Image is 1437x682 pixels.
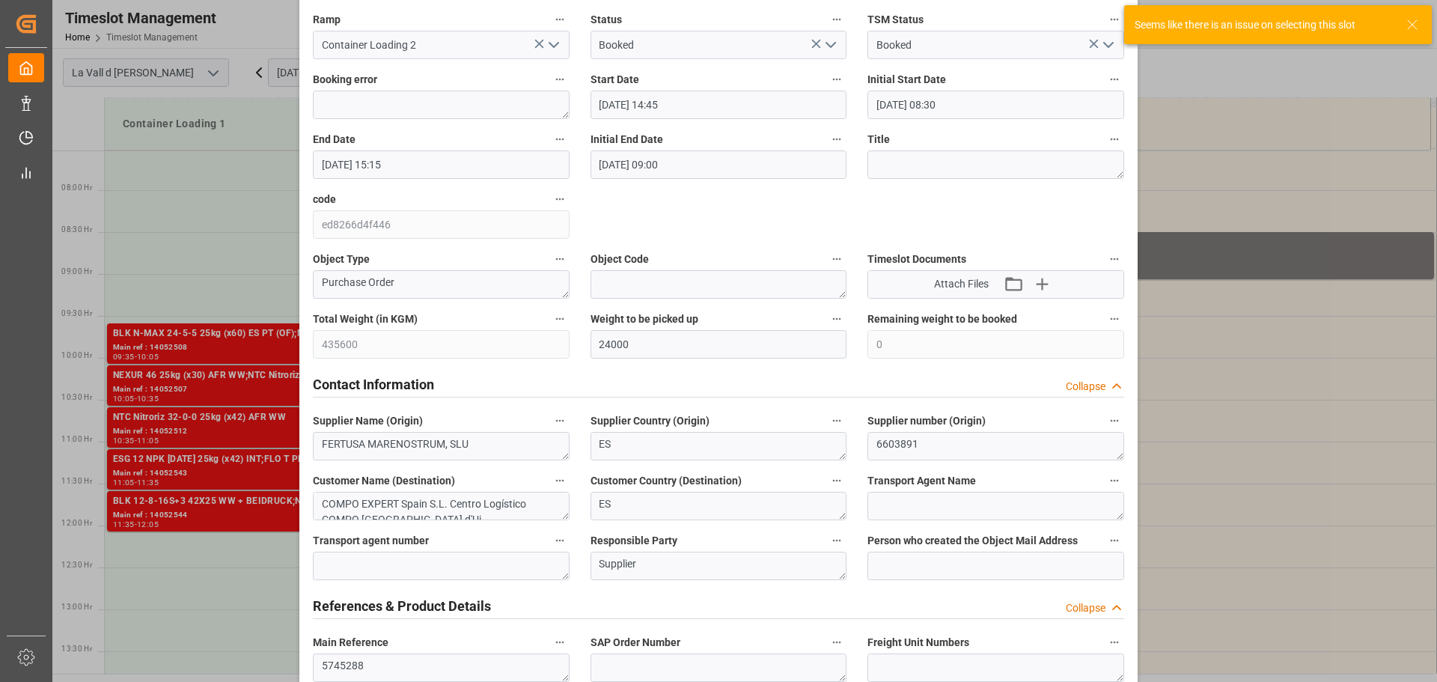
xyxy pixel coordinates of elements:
span: Object Type [313,252,370,267]
button: Object Type [550,249,570,269]
button: Title [1105,130,1124,149]
span: Ramp [313,12,341,28]
button: Transport Agent Name [1105,471,1124,490]
textarea: Supplier [591,552,847,580]
span: TSM Status [867,12,924,28]
span: code [313,192,336,207]
button: Booking error [550,70,570,89]
button: Supplier Country (Origin) [827,411,846,430]
input: DD.MM.YYYY HH:MM [867,91,1124,119]
button: Transport agent number [550,531,570,550]
button: End Date [550,130,570,149]
span: SAP Order Number [591,635,680,651]
textarea: COMPO EXPERT Spain S.L. Centro Logístico COMPO [GEOGRAPHIC_DATA] d'Ui [313,492,570,520]
button: open menu [1096,34,1118,57]
textarea: 5745288 [313,654,570,682]
span: End Date [313,132,356,147]
button: Initial Start Date [1105,70,1124,89]
button: Status [827,10,846,29]
span: Transport Agent Name [867,473,976,489]
button: Main Reference [550,633,570,652]
button: Initial End Date [827,130,846,149]
span: Initial End Date [591,132,663,147]
button: SAP Order Number [827,633,846,652]
span: Attach Files [934,276,989,292]
button: open menu [819,34,841,57]
button: open menu [541,34,564,57]
span: Booking error [313,72,377,88]
textarea: 6603891 [867,432,1124,460]
span: Title [867,132,890,147]
button: Person who created the Object Mail Address [1105,531,1124,550]
input: DD.MM.YYYY HH:MM [591,91,847,119]
button: Supplier Name (Origin) [550,411,570,430]
button: Supplier number (Origin) [1105,411,1124,430]
span: Timeslot Documents [867,252,966,267]
span: Status [591,12,622,28]
h2: References & Product Details [313,596,491,616]
div: Seems like there is an issue on selecting this slot [1135,17,1392,33]
span: Freight Unit Numbers [867,635,969,651]
span: Weight to be picked up [591,311,698,327]
textarea: ES [591,492,847,520]
button: Timeslot Documents [1105,249,1124,269]
input: Type to search/select [591,31,847,59]
button: Remaining weight to be booked [1105,309,1124,329]
button: Freight Unit Numbers [1105,633,1124,652]
button: Weight to be picked up [827,309,846,329]
span: Responsible Party [591,533,677,549]
textarea: Purchase Order [313,270,570,299]
button: Object Code [827,249,846,269]
button: Customer Name (Destination) [550,471,570,490]
div: Collapse [1066,379,1105,395]
button: TSM Status [1105,10,1124,29]
button: code [550,189,570,209]
input: DD.MM.YYYY HH:MM [591,150,847,179]
span: Transport agent number [313,533,429,549]
input: Type to search/select [313,31,570,59]
h2: Contact Information [313,374,434,395]
span: Total Weight (in KGM) [313,311,418,327]
textarea: FERTUSA MARENOSTRUM, SLU [313,432,570,460]
span: Object Code [591,252,649,267]
span: Customer Name (Destination) [313,473,455,489]
button: Customer Country (Destination) [827,471,846,490]
button: Ramp [550,10,570,29]
span: Remaining weight to be booked [867,311,1017,327]
input: DD.MM.YYYY HH:MM [313,150,570,179]
button: Responsible Party [827,531,846,550]
span: Initial Start Date [867,72,946,88]
span: Person who created the Object Mail Address [867,533,1078,549]
span: Customer Country (Destination) [591,473,742,489]
button: Start Date [827,70,846,89]
button: Total Weight (in KGM) [550,309,570,329]
span: Main Reference [313,635,388,651]
span: Supplier Country (Origin) [591,413,710,429]
textarea: ES [591,432,847,460]
span: Supplier number (Origin) [867,413,986,429]
div: Collapse [1066,600,1105,616]
span: Start Date [591,72,639,88]
span: Supplier Name (Origin) [313,413,423,429]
